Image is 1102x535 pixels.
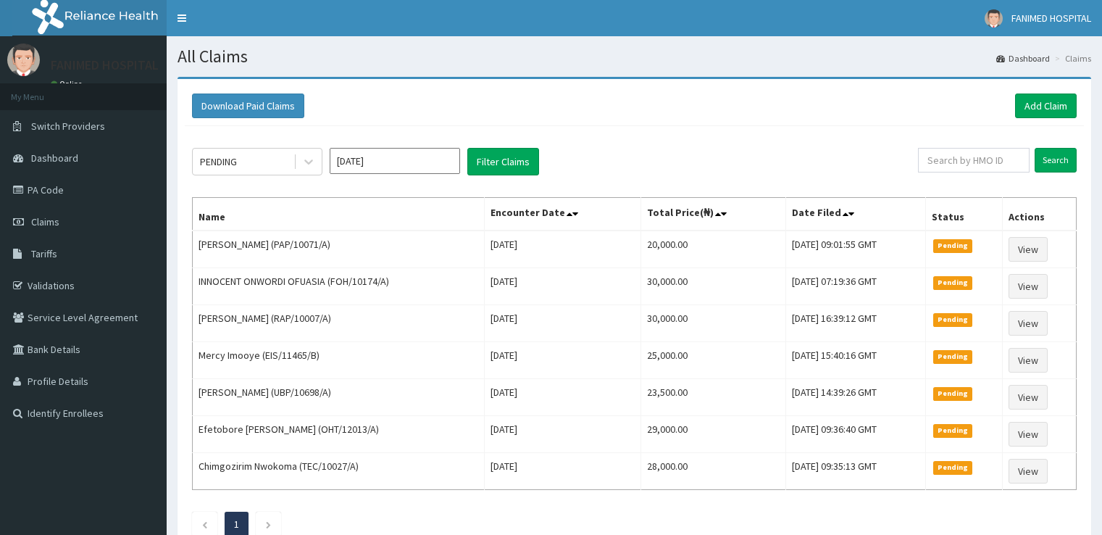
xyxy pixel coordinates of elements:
td: 28,000.00 [640,453,785,490]
span: FANIMED HOSPITAL [1011,12,1091,25]
th: Name [193,198,485,231]
td: 20,000.00 [640,231,785,268]
td: [DATE] 09:36:40 GMT [785,416,925,453]
a: Online [51,79,85,89]
a: Previous page [201,518,208,531]
span: Pending [933,239,973,252]
td: [DATE] 09:01:55 GMT [785,231,925,268]
span: Claims [31,215,59,228]
input: Search [1035,148,1077,173]
a: View [1009,311,1048,336]
div: PENDING [200,154,237,169]
td: [DATE] [485,305,641,342]
td: [DATE] 14:39:26 GMT [785,379,925,416]
td: INNOCENT ONWORDI OFUASIA (FOH/10174/A) [193,268,485,305]
a: View [1009,422,1048,447]
span: Pending [933,313,973,326]
th: Actions [1002,198,1076,231]
td: [PERSON_NAME] (PAP/10071/A) [193,231,485,268]
button: Filter Claims [467,148,539,175]
input: Search by HMO ID [918,148,1030,173]
td: [DATE] 15:40:16 GMT [785,342,925,379]
a: Add Claim [1015,94,1077,118]
td: [DATE] [485,453,641,490]
span: Pending [933,461,973,474]
td: Chimgozirim Nwokoma (TEC/10027/A) [193,453,485,490]
td: [DATE] [485,416,641,453]
td: 29,000.00 [640,416,785,453]
a: Dashboard [996,52,1050,65]
th: Total Price(₦) [640,198,785,231]
a: View [1009,237,1048,262]
td: [DATE] [485,231,641,268]
span: Pending [933,424,973,437]
li: Claims [1051,52,1091,65]
td: 23,500.00 [640,379,785,416]
td: [DATE] [485,379,641,416]
td: [DATE] 09:35:13 GMT [785,453,925,490]
span: Pending [933,387,973,400]
a: View [1009,385,1048,410]
a: View [1009,274,1048,299]
span: Tariffs [31,247,57,260]
td: [DATE] [485,268,641,305]
th: Date Filed [785,198,925,231]
span: Dashboard [31,152,78,165]
td: [PERSON_NAME] (RAP/10007/A) [193,305,485,342]
td: 25,000.00 [640,342,785,379]
td: Mercy Imooye (EIS/11465/B) [193,342,485,379]
th: Status [925,198,1002,231]
td: 30,000.00 [640,305,785,342]
a: View [1009,459,1048,484]
td: 30,000.00 [640,268,785,305]
a: Next page [265,518,272,531]
img: User Image [985,9,1003,28]
input: Select Month and Year [330,148,460,174]
td: Efetobore [PERSON_NAME] (OHT/12013/A) [193,416,485,453]
th: Encounter Date [485,198,641,231]
a: View [1009,348,1048,373]
button: Download Paid Claims [192,94,304,118]
span: Switch Providers [31,120,105,133]
td: [DATE] 07:19:36 GMT [785,268,925,305]
td: [DATE] [485,342,641,379]
img: User Image [7,43,40,76]
span: Pending [933,350,973,363]
p: FANIMED HOSPITAL [51,59,159,72]
span: Pending [933,276,973,289]
h1: All Claims [178,47,1091,66]
a: Page 1 is your current page [234,518,239,531]
td: [DATE] 16:39:12 GMT [785,305,925,342]
td: [PERSON_NAME] (UBP/10698/A) [193,379,485,416]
